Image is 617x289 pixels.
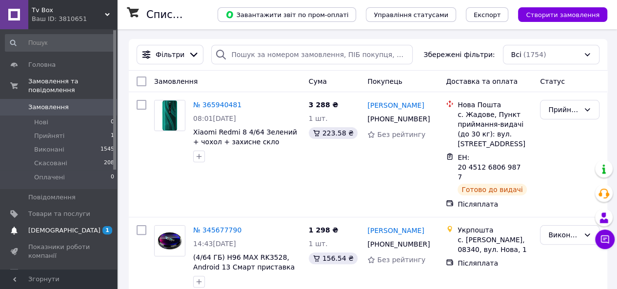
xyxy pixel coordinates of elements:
span: 0 [111,173,114,182]
span: 1 шт. [309,115,328,122]
img: Фото товару [155,226,185,256]
span: Експорт [474,11,501,19]
span: Збережені фільтри: [423,50,495,59]
span: 1 [102,226,112,234]
div: Прийнято [548,104,579,115]
a: № 365940481 [193,101,241,109]
div: Ваш ID: 3810651 [32,15,117,23]
span: Покупець [367,77,402,85]
button: Завантажити звіт по пром-оплаті [218,7,356,22]
button: Створити замовлення [518,7,607,22]
span: (1754) [523,51,546,58]
span: Товари та послуги [28,210,90,218]
div: с. Жадове, Пункт приймання-видачі (до 30 кг): вул. [STREET_ADDRESS] [458,110,532,149]
a: Фото товару [154,225,185,256]
img: Фото товару [155,100,185,131]
span: Повідомлення [28,193,76,202]
span: 208 [104,159,114,168]
a: № 345677790 [193,226,241,234]
div: Готово до видачі [458,184,527,195]
h1: Список замовлень [146,9,245,20]
div: 156.54 ₴ [309,252,358,264]
span: Всі [511,50,521,59]
div: Післяплата [458,258,532,268]
div: с. [PERSON_NAME], 08340, вул. Нова, 1 [458,235,532,254]
div: Виконано [548,230,579,240]
span: Замовлення [28,103,69,112]
span: 3 288 ₴ [309,101,338,109]
a: Створити замовлення [508,10,607,18]
button: Чат з покупцем [595,230,615,249]
span: Без рейтингу [377,256,425,264]
span: Доставка та оплата [446,77,517,85]
input: Пошук за номером замовлення, ПІБ покупця, номером телефону, Email, номером накладної [211,45,413,64]
span: Нові [34,118,48,127]
span: Tv Box [32,6,105,15]
div: Післяплата [458,199,532,209]
span: Скасовані [34,159,67,168]
button: Експорт [466,7,509,22]
span: 1 298 ₴ [309,226,338,234]
a: Xiaomi Redmi 8 4/64 Зелений + чохол + захисне скло [193,128,297,146]
span: Управління статусами [374,11,448,19]
span: Створити замовлення [526,11,599,19]
span: Cума [309,77,327,85]
a: (4/64 ГБ) H96 MAX RK3528, Android 13 Смарт приставка Smart TV Box [193,253,295,281]
span: Фільтри [156,50,184,59]
span: Завантажити звіт по пром-оплаті [225,10,348,19]
div: 223.58 ₴ [309,127,358,139]
span: [DEMOGRAPHIC_DATA] [28,226,100,235]
span: Прийняті [34,132,64,140]
a: [PERSON_NAME] [367,226,424,235]
span: Виконані [34,145,64,154]
span: 1545 [100,145,114,154]
span: 14:43[DATE] [193,240,236,248]
span: Оплачені [34,173,65,182]
span: 1 [111,132,114,140]
div: [PHONE_NUMBER] [365,237,430,251]
span: Замовлення [154,77,198,85]
a: Фото товару [154,100,185,131]
span: 08:01[DATE] [193,115,236,122]
div: Нова Пошта [458,100,532,110]
span: Без рейтингу [377,131,425,138]
span: 0 [111,118,114,127]
span: ЕН: 20 4512 6806 9877 [458,154,520,181]
a: [PERSON_NAME] [367,100,424,110]
div: [PHONE_NUMBER] [365,112,430,126]
button: Управління статусами [366,7,456,22]
span: 1 шт. [309,240,328,248]
span: Відгуки [28,269,54,277]
span: Показники роботи компанії [28,243,90,260]
div: Укрпошта [458,225,532,235]
span: Замовлення та повідомлення [28,77,117,95]
span: Статус [540,77,565,85]
span: Головна [28,60,56,69]
input: Пошук [5,34,115,52]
